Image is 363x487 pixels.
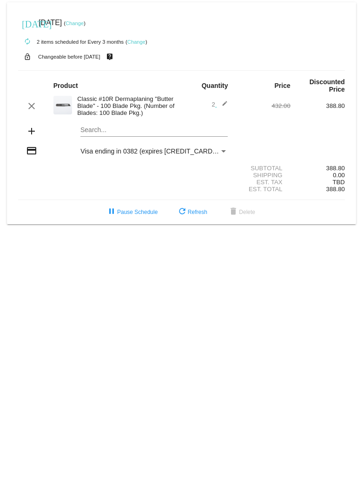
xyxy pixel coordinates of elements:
mat-icon: live_help [104,51,115,63]
div: 432.00 [236,102,290,109]
mat-icon: lock_open [22,51,33,63]
div: Est. Tax [236,179,290,186]
span: 2 [211,101,228,108]
button: Delete [220,204,263,220]
span: TBD [333,179,345,186]
mat-icon: delete [228,207,239,218]
small: Changeable before [DATE] [38,54,100,60]
img: dermaplanepro-10r-dermaplaning-blade-up-close.png [53,96,72,114]
div: 388.80 [290,165,345,172]
strong: Discounted Price [310,78,345,93]
a: Change [66,20,84,26]
strong: Product [53,82,78,89]
mat-icon: pause [106,207,117,218]
div: Est. Total [236,186,290,193]
small: ( ) [125,39,147,45]
span: Pause Schedule [106,209,158,215]
mat-icon: clear [26,100,37,112]
strong: Quantity [202,82,228,89]
button: Pause Schedule [99,204,165,220]
a: Change [127,39,145,45]
div: Shipping [236,172,290,179]
mat-icon: edit [217,100,228,112]
mat-icon: credit_card [26,145,37,156]
mat-icon: add [26,126,37,137]
div: Classic #10R Dermaplaning "Butter Blade" - 100 Blade Pkg. (Number of Blades: 100 Blade Pkg.) [73,95,181,116]
span: 388.80 [326,186,345,193]
input: Search... [80,127,228,134]
button: Refresh [169,204,215,220]
mat-select: Payment Method [80,147,228,155]
span: Refresh [177,209,207,215]
div: 388.80 [290,102,345,109]
span: 0.00 [333,172,345,179]
mat-icon: [DATE] [22,18,33,29]
div: Subtotal [236,165,290,172]
small: 2 items scheduled for Every 3 months [18,39,124,45]
mat-icon: autorenew [22,36,33,47]
small: ( ) [64,20,86,26]
span: Visa ending in 0382 (expires [CREDIT_CARD_DATA]) [80,147,236,155]
strong: Price [275,82,290,89]
mat-icon: refresh [177,207,188,218]
span: Delete [228,209,255,215]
